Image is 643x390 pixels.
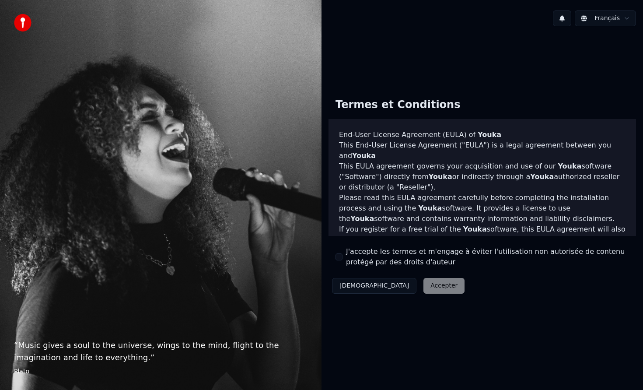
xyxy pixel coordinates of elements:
[328,91,467,119] div: Termes et Conditions
[339,193,626,224] p: Please read this EULA agreement carefully before completing the installation process and using th...
[463,225,487,233] span: Youka
[339,224,626,266] p: If you register for a free trial of the software, this EULA agreement will also govern that trial...
[352,151,376,160] span: Youka
[339,130,626,140] h3: End-User License Agreement (EULA) of
[530,172,554,181] span: Youka
[14,367,308,376] footer: Plato
[339,140,626,161] p: This End-User License Agreement ("EULA") is a legal agreement between you and
[478,130,501,139] span: Youka
[350,214,374,223] span: Youka
[429,172,452,181] span: Youka
[346,246,629,267] label: J'accepte les termes et m'engage à éviter l'utilisation non autorisée de contenu protégé par des ...
[418,204,442,212] span: Youka
[332,278,416,294] button: [DEMOGRAPHIC_DATA]
[14,339,308,364] p: “ Music gives a soul to the universe, wings to the mind, flight to the imagination and life to ev...
[14,14,31,32] img: youka
[573,235,597,244] span: Youka
[339,161,626,193] p: This EULA agreement governs your acquisition and use of our software ("Software") directly from o...
[558,162,581,170] span: Youka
